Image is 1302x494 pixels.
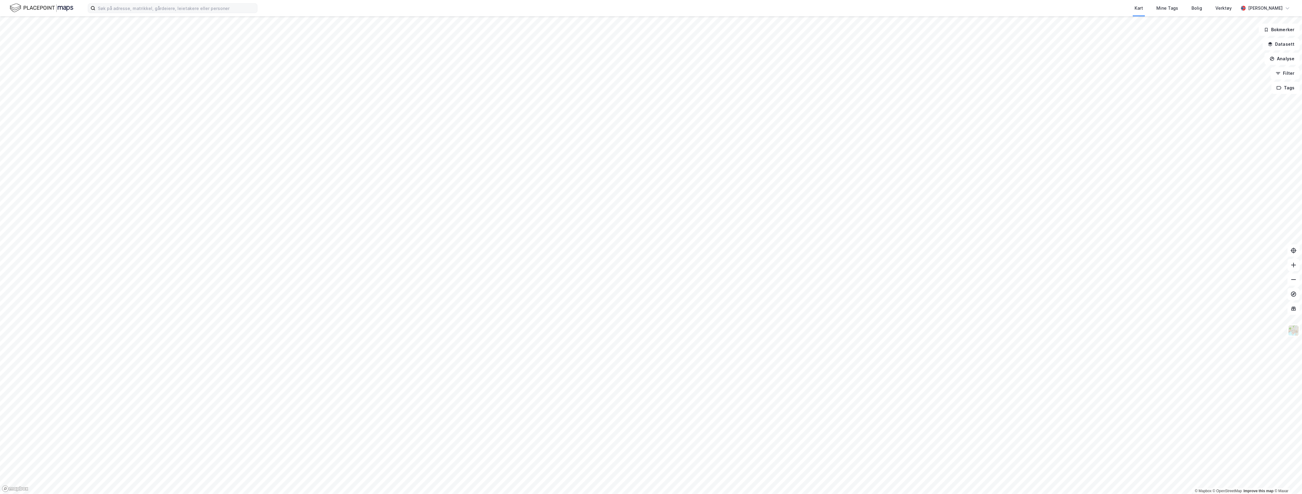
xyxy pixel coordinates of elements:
[1215,5,1232,12] div: Verktøy
[1259,24,1300,36] button: Bokmerker
[1263,38,1300,50] button: Datasett
[1272,465,1302,494] iframe: Chat Widget
[1271,82,1300,94] button: Tags
[1244,489,1274,493] a: Improve this map
[1271,67,1300,79] button: Filter
[1195,489,1211,493] a: Mapbox
[1288,325,1299,336] img: Z
[1213,489,1242,493] a: OpenStreetMap
[95,4,257,13] input: Søk på adresse, matrikkel, gårdeiere, leietakere eller personer
[1135,5,1143,12] div: Kart
[1264,53,1300,65] button: Analyse
[1156,5,1178,12] div: Mine Tags
[1191,5,1202,12] div: Bolig
[10,3,73,13] img: logo.f888ab2527a4732fd821a326f86c7f29.svg
[1248,5,1283,12] div: [PERSON_NAME]
[2,485,28,492] a: Mapbox homepage
[1272,465,1302,494] div: Kontrollprogram for chat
